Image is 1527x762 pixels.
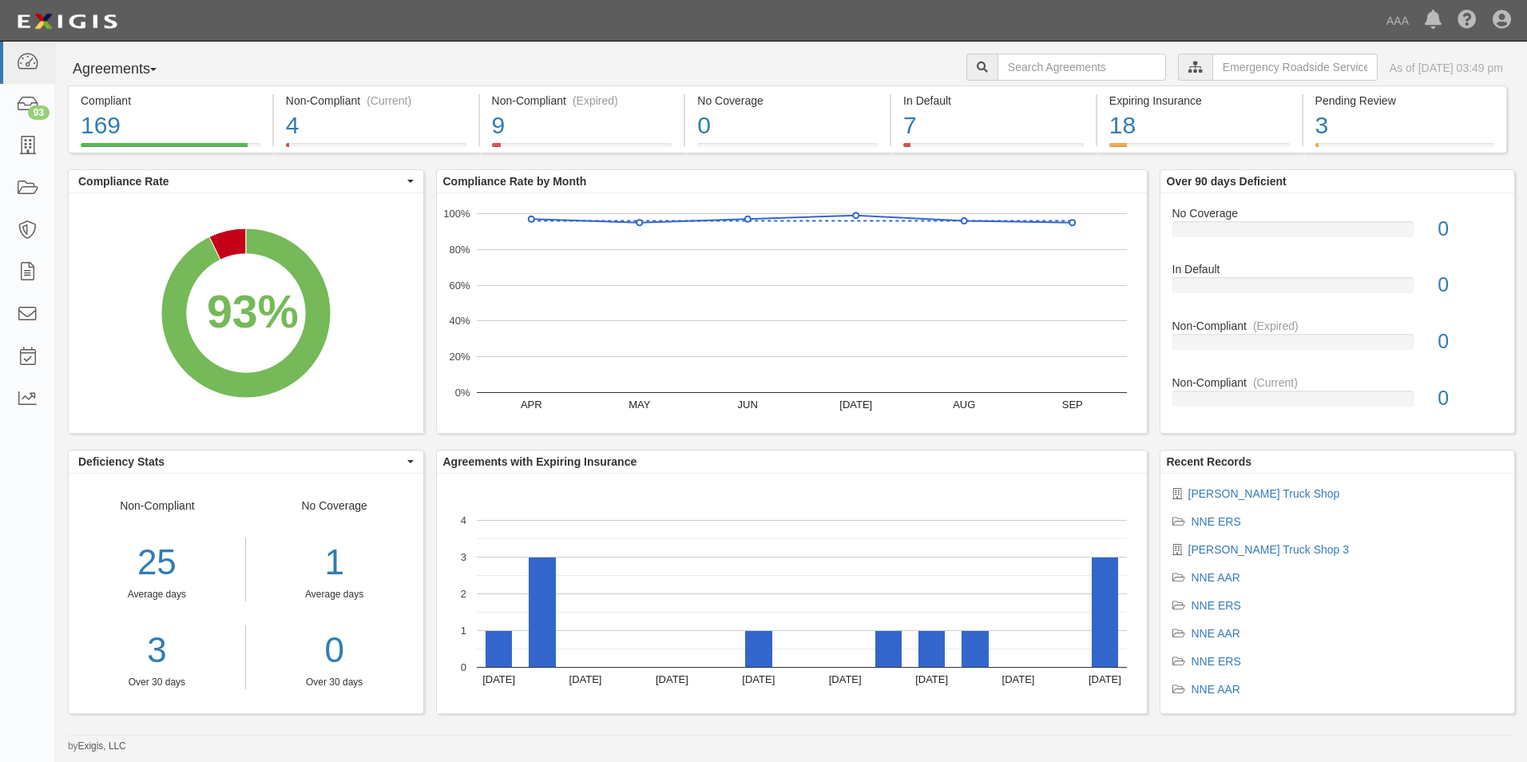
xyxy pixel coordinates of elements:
[367,93,411,109] div: (Current)
[903,109,1084,143] div: 7
[69,676,245,689] div: Over 30 days
[286,93,466,109] div: Non-Compliant (Current)
[1172,318,1503,375] a: Non-Compliant(Expired)0
[1088,673,1120,685] text: [DATE]
[1192,683,1240,696] a: NNE AAR
[1315,109,1495,143] div: 3
[1426,327,1514,356] div: 0
[449,244,470,256] text: 80%
[68,740,126,753] small: by
[839,399,872,411] text: [DATE]
[1188,487,1340,500] a: [PERSON_NAME] Truck Shop
[449,279,470,291] text: 60%
[454,387,470,399] text: 0%
[1160,261,1515,277] div: In Default
[258,588,411,601] div: Average days
[685,143,890,156] a: No Coverage0
[1192,571,1240,584] a: NNE AAR
[1390,60,1503,76] div: As of [DATE] 03:49 pm
[1426,271,1514,300] div: 0
[460,661,466,673] text: 0
[1192,599,1241,612] a: NNE ERS
[460,625,466,637] text: 1
[1097,143,1302,156] a: Expiring Insurance18
[1426,215,1514,244] div: 0
[443,455,637,468] b: Agreements with Expiring Insurance
[1167,175,1287,188] b: Over 90 days Deficient
[78,173,403,189] span: Compliance Rate
[437,474,1147,713] svg: A chart.
[903,93,1084,109] div: In Default
[69,588,245,601] div: Average days
[1315,93,1495,109] div: Pending Review
[573,93,618,109] div: (Expired)
[1192,627,1240,640] a: NNE AAR
[246,498,423,689] div: No Coverage
[998,54,1166,81] input: Search Agreements
[286,109,466,143] div: 4
[1192,515,1241,528] a: NNE ERS
[1001,673,1034,685] text: [DATE]
[1109,93,1290,109] div: Expiring Insurance
[443,175,587,188] b: Compliance Rate by Month
[69,538,245,588] div: 25
[258,538,411,588] div: 1
[449,315,470,327] text: 40%
[258,676,411,689] div: Over 30 days
[1172,261,1503,318] a: In Default0
[1172,205,1503,262] a: No Coverage0
[482,673,515,685] text: [DATE]
[68,54,188,85] button: Agreements
[828,673,861,685] text: [DATE]
[1160,318,1515,334] div: Non-Compliant
[480,143,684,156] a: Non-Compliant(Expired)9
[258,625,411,676] a: 0
[1212,54,1378,81] input: Emergency Roadside Service (ERS)
[629,399,651,411] text: MAY
[69,498,246,689] div: Non-Compliant
[78,740,126,752] a: Exigis, LLC
[443,208,470,220] text: 100%
[449,351,470,363] text: 20%
[69,170,423,192] button: Compliance Rate
[274,143,478,156] a: Non-Compliant(Current)4
[69,625,245,676] a: 3
[1061,399,1082,411] text: SEP
[697,93,878,109] div: No Coverage
[655,673,688,685] text: [DATE]
[1160,375,1515,391] div: Non-Compliant
[492,93,672,109] div: Non-Compliant (Expired)
[1458,11,1477,30] i: Help Center - Complianz
[1253,318,1299,334] div: (Expired)
[207,280,299,345] div: 93%
[569,673,601,685] text: [DATE]
[1188,543,1350,556] a: [PERSON_NAME] Truck Shop 3
[437,193,1147,433] svg: A chart.
[915,673,948,685] text: [DATE]
[1303,143,1508,156] a: Pending Review3
[69,450,423,473] button: Deficiency Stats
[1109,109,1290,143] div: 18
[78,454,403,470] span: Deficiency Stats
[891,143,1096,156] a: In Default7
[12,7,122,36] img: logo-5460c22ac91f19d4615b14bd174203de0afe785f0fc80cf4dbbc73dc1793850b.png
[81,93,260,109] div: Compliant
[492,109,672,143] div: 9
[69,193,423,433] svg: A chart.
[697,109,878,143] div: 0
[460,551,466,563] text: 3
[1192,655,1241,668] a: NNE ERS
[1378,5,1417,37] a: AAA
[28,105,50,120] div: 93
[1253,375,1298,391] div: (Current)
[737,399,757,411] text: JUN
[953,399,975,411] text: AUG
[1160,205,1515,221] div: No Coverage
[1172,375,1503,419] a: Non-Compliant(Current)0
[81,109,260,143] div: 169
[1167,455,1252,468] b: Recent Records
